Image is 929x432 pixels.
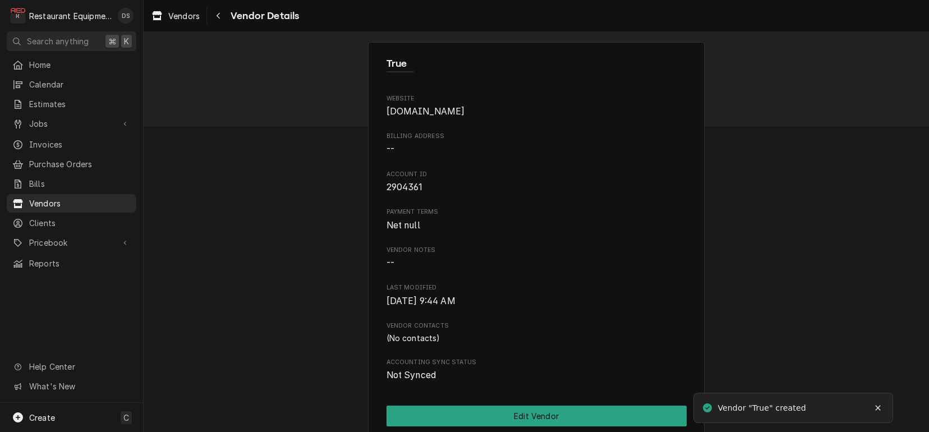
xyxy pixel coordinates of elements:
a: Vendors [7,194,136,213]
span: Website [387,105,687,118]
span: Create [29,413,55,422]
div: Vendor Notes [387,246,687,270]
span: Not Synced [387,370,436,380]
span: ⌘ [108,35,116,47]
div: Accounting Sync Status [387,358,687,382]
span: Bills [29,178,131,190]
div: Account ID [387,170,687,194]
div: Button Group Row [387,406,687,426]
span: Invoices [29,139,131,150]
span: Search anything [27,35,89,47]
span: Account ID [387,170,687,179]
a: Home [7,56,136,74]
div: DS [118,8,134,24]
span: Vendor Notes [387,256,687,270]
span: Billing Address [387,143,687,156]
a: Estimates [7,95,136,113]
span: Net null [387,220,420,231]
span: 2904361 [387,182,423,192]
div: Derek Stewart's Avatar [118,8,134,24]
a: Invoices [7,135,136,154]
div: Payment Terms [387,208,687,232]
div: Billing Address [387,132,687,156]
div: Last Modified [387,283,687,307]
button: Navigate back [209,7,227,25]
div: R [10,8,26,24]
span: Vendors [168,10,200,22]
span: Jobs [29,118,114,130]
a: Clients [7,214,136,232]
span: What's New [29,380,130,392]
button: Search anything⌘K [7,31,136,51]
span: Vendors [29,197,131,209]
span: Purchase Orders [29,158,131,170]
span: C [123,412,129,424]
span: Home [29,59,131,71]
span: Last Modified [387,283,687,292]
span: Vendor Contacts [387,321,687,330]
span: Estimates [29,98,131,110]
span: [DATE] 9:44 AM [387,296,456,306]
a: Calendar [7,75,136,94]
span: Vendor Details [227,8,299,24]
span: Clients [29,217,131,229]
span: Vendor Notes [387,246,687,255]
button: Edit Vendor [387,406,687,426]
div: Client Information [387,56,687,80]
a: Go to What's New [7,377,136,396]
a: Reports [7,254,136,273]
a: [DOMAIN_NAME] [387,106,465,117]
a: Vendors [147,7,204,25]
div: Restaurant Equipment Diagnostics [29,10,112,22]
span: Pricebook [29,237,114,249]
div: Website [387,94,687,118]
span: Last Modified [387,295,687,308]
span: Accounting Sync Status [387,369,687,382]
div: Restaurant Equipment Diagnostics's Avatar [10,8,26,24]
a: Bills [7,174,136,193]
span: Calendar [29,79,131,90]
a: Go to Jobs [7,114,136,133]
span: Payment Terms [387,219,687,232]
a: Go to Help Center [7,357,136,376]
span: Billing Address [387,132,687,141]
div: Vendor "True" created [718,402,808,414]
span: Payment Terms [387,208,687,217]
div: Vendor Contacts [387,321,687,344]
span: Name [387,56,687,71]
a: Go to Pricebook [7,233,136,252]
a: Purchase Orders [7,155,136,173]
span: Accounting Sync Status [387,358,687,367]
div: Vendor Contacts List [387,332,687,344]
span: -- [387,258,394,268]
span: -- [387,144,394,154]
span: Website [387,94,687,103]
span: K [124,35,129,47]
span: Reports [29,258,131,269]
span: Help Center [29,361,130,373]
div: Detailed Information [387,94,687,382]
span: Account ID [387,181,687,194]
